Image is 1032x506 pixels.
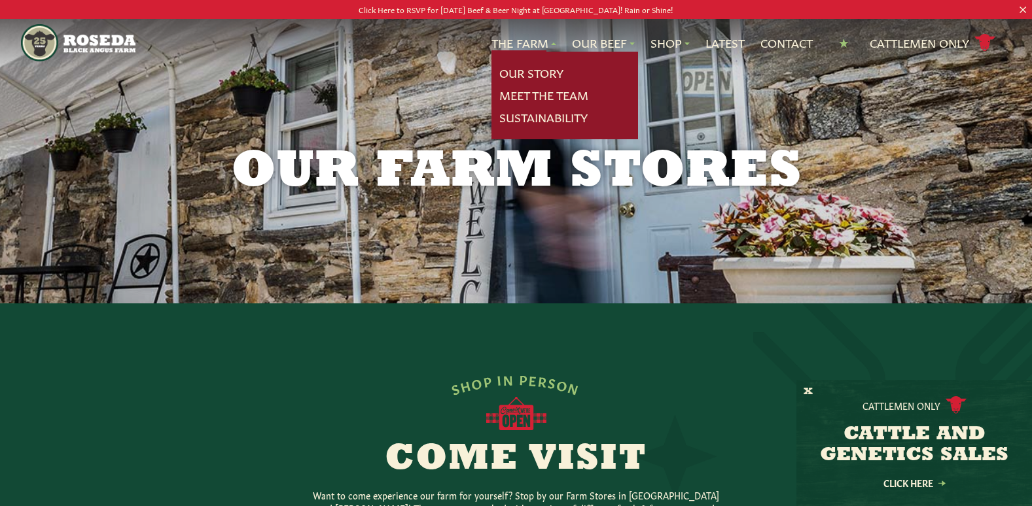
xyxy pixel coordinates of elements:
[499,65,563,82] a: Our Story
[946,396,967,414] img: cattle-icon.svg
[870,31,995,54] a: Cattlemen Only
[265,441,768,478] h2: Come Visit
[181,146,851,199] h1: Our Farm Stores
[499,87,588,104] a: Meet The Team
[450,380,462,396] span: S
[528,372,539,387] span: E
[21,24,136,61] img: https://roseda.com/wp-content/uploads/2021/05/roseda-25-header.png
[760,35,813,52] a: Contact
[804,385,813,399] button: X
[650,35,690,52] a: Shop
[499,109,588,126] a: Sustainability
[503,371,514,386] span: N
[497,372,503,387] span: I
[705,35,745,52] a: Latest
[556,376,571,393] span: O
[547,374,558,390] span: S
[855,479,973,487] a: Click Here
[459,377,473,394] span: H
[519,371,529,386] span: P
[567,379,582,396] span: N
[482,373,493,388] span: P
[537,373,549,388] span: R
[572,35,635,52] a: Our Beef
[52,3,980,16] p: Click Here to RSVP for [DATE] Beef & Beer Night at [GEOGRAPHIC_DATA]! Rain or Shine!
[21,19,1012,67] nav: Main Navigation
[491,35,556,52] a: The Farm
[471,374,485,390] span: O
[863,399,940,412] p: Cattlemen Only
[450,371,582,396] div: SHOP IN PERSON
[813,424,1016,466] h3: CATTLE AND GENETICS SALES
